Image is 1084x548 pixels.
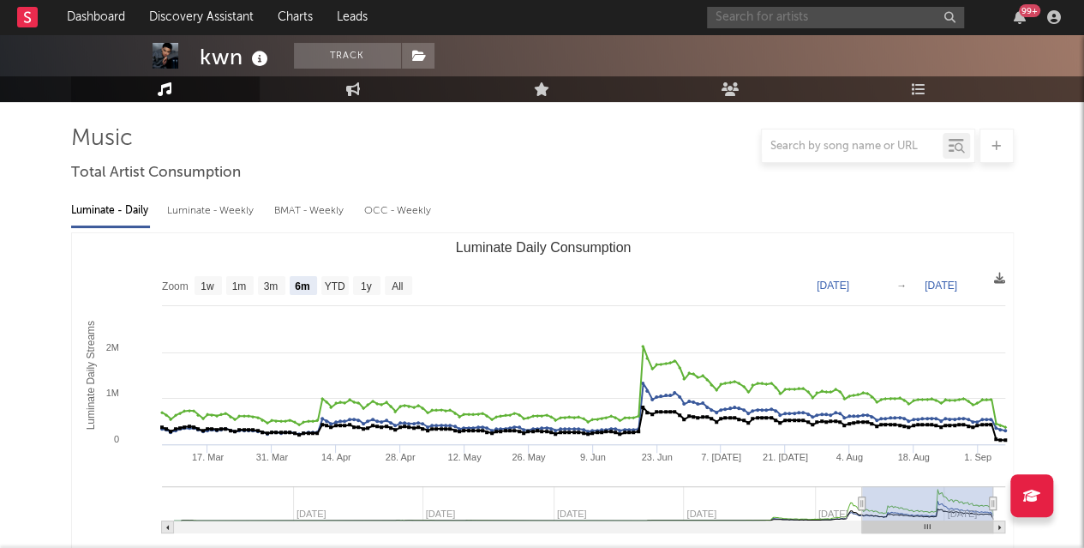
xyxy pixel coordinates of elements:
[113,434,118,444] text: 0
[162,280,189,292] text: Zoom
[455,240,631,255] text: Luminate Daily Consumption
[447,452,482,462] text: 12. May
[707,7,964,28] input: Search for artists
[324,280,344,292] text: YTD
[641,452,672,462] text: 23. Jun
[896,280,907,292] text: →
[762,452,807,462] text: 21. [DATE]
[835,452,862,462] text: 4. Aug
[925,280,957,292] text: [DATE]
[263,280,278,292] text: 3m
[817,280,849,292] text: [DATE]
[294,43,401,69] button: Track
[231,280,246,292] text: 1m
[1019,4,1040,17] div: 99 +
[700,452,740,462] text: 7. [DATE]
[360,280,371,292] text: 1y
[71,163,241,184] span: Total Artist Consumption
[320,452,350,462] text: 14. Apr
[255,452,288,462] text: 31. Mar
[512,452,546,462] text: 26. May
[897,452,929,462] text: 18. Aug
[364,196,433,226] div: OCC - Weekly
[579,452,605,462] text: 9. Jun
[295,280,309,292] text: 6m
[105,388,118,398] text: 1M
[964,452,991,462] text: 1. Sep
[84,321,96,430] text: Luminate Daily Streams
[200,43,272,71] div: kwn
[385,452,415,462] text: 28. Apr
[167,196,257,226] div: Luminate - Weekly
[201,280,214,292] text: 1w
[762,140,943,154] input: Search by song name or URL
[71,196,150,226] div: Luminate - Daily
[392,280,403,292] text: All
[105,342,118,352] text: 2M
[274,196,347,226] div: BMAT - Weekly
[1014,10,1026,24] button: 99+
[191,452,224,462] text: 17. Mar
